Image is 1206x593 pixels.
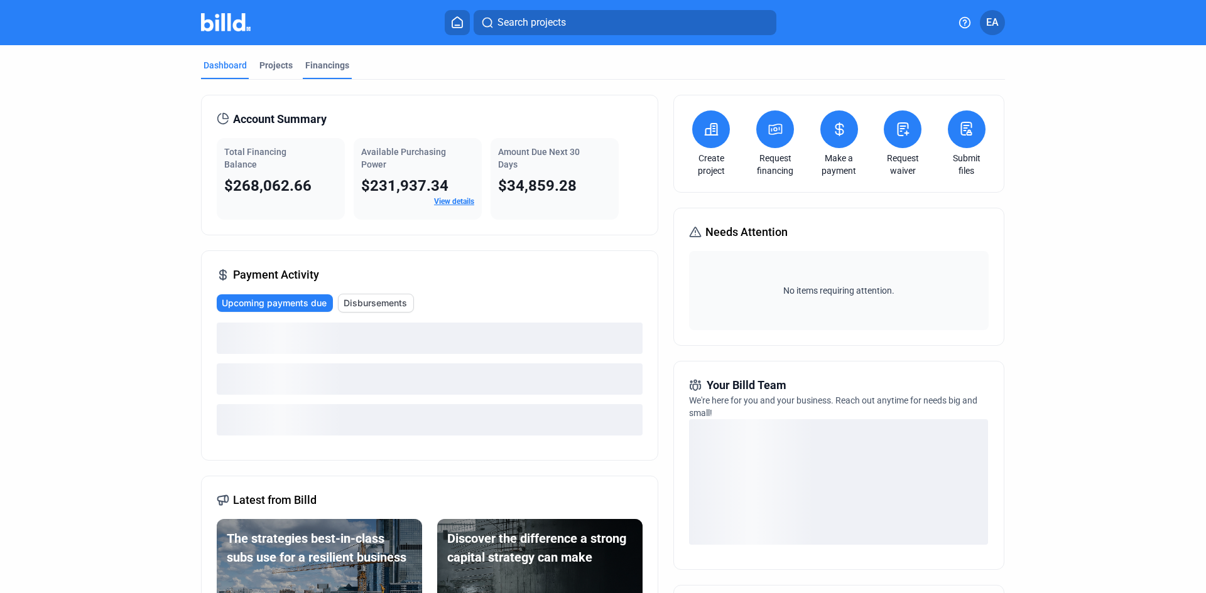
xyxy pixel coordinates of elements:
a: Submit files [945,152,989,177]
button: Disbursements [338,294,414,313]
span: Needs Attention [705,223,788,241]
div: Dashboard [204,59,247,72]
span: Payment Activity [233,266,319,284]
span: Available Purchasing Power [361,147,446,169]
button: EA [980,10,1005,35]
div: loading [217,363,643,395]
a: Request financing [753,152,797,177]
div: Discover the difference a strong capital strategy can make [447,529,633,567]
span: EA [986,15,999,30]
span: Total Financing Balance [224,147,286,169]
div: Projects [259,59,293,72]
button: Search projects [474,10,776,35]
a: Make a payment [817,152,861,177]
div: loading [689,419,988,545]
span: $268,062.66 [224,177,312,195]
div: Financings [305,59,349,72]
span: Disbursements [344,297,407,309]
span: Upcoming payments due [222,297,327,309]
span: $231,937.34 [361,177,448,195]
span: Your Billd Team [707,377,786,394]
span: No items requiring attention. [694,284,983,297]
span: Latest from Billd [233,491,317,509]
img: Billd Company Logo [201,13,251,31]
span: Account Summary [233,110,327,128]
a: View details [434,197,474,206]
div: loading [217,323,643,354]
button: Upcoming payments due [217,294,333,312]
span: We're here for you and your business. Reach out anytime for needs big and small! [689,395,977,418]
a: Request waiver [881,152,925,177]
div: loading [217,404,643,435]
a: Create project [689,152,733,177]
span: Amount Due Next 30 Days [498,147,580,169]
span: Search projects [497,15,566,30]
div: The strategies best-in-class subs use for a resilient business [227,529,412,567]
span: $34,859.28 [498,177,577,195]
